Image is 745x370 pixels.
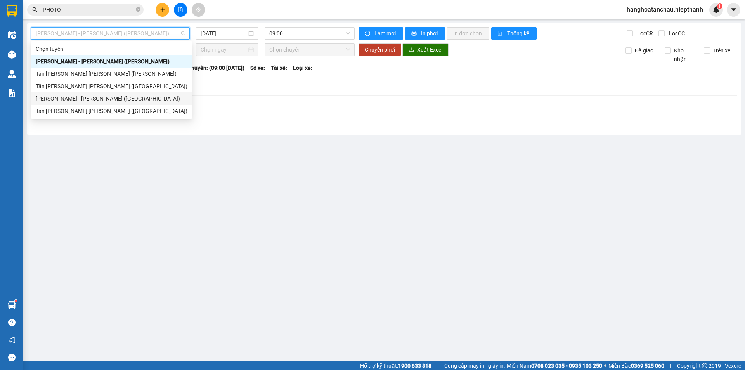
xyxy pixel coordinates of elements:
span: sync [365,31,371,37]
div: Chọn tuyến [36,45,187,53]
span: Làm mới [374,29,397,38]
div: Tân [PERSON_NAME] [PERSON_NAME] ([PERSON_NAME]) [36,69,187,78]
span: Đã giao [632,46,657,55]
button: printerIn phơi [405,27,445,40]
button: Chuyển phơi [359,43,401,56]
button: bar-chartThống kê [491,27,537,40]
div: Tân Châu - Hồ Chí Minh (Giường) [31,105,192,117]
img: warehouse-icon [8,70,16,78]
div: [PERSON_NAME] - [PERSON_NAME] ([PERSON_NAME]) [36,57,187,66]
span: close-circle [136,6,140,14]
span: Chọn chuyến [269,44,350,56]
span: | [437,361,438,370]
span: printer [411,31,418,37]
img: logo-vxr [7,5,17,17]
span: search [32,7,38,12]
span: ⚪️ [604,364,606,367]
span: Kho nhận [671,46,698,63]
span: file-add [178,7,183,12]
span: Miền Bắc [608,361,664,370]
div: Chọn tuyến [31,43,192,55]
div: Tân [PERSON_NAME] [PERSON_NAME] ([GEOGRAPHIC_DATA]) [36,107,187,115]
button: aim [192,3,205,17]
button: plus [156,3,169,17]
span: Lọc CC [666,29,686,38]
span: | [670,361,671,370]
span: message [8,354,16,361]
span: 1 [718,3,721,9]
span: notification [8,336,16,344]
sup: 1 [15,300,17,302]
span: Số xe: [250,64,265,72]
span: 09:00 [269,28,350,39]
span: copyright [702,363,707,368]
span: close-circle [136,7,140,12]
sup: 1 [717,3,722,9]
button: file-add [174,3,187,17]
input: 13/09/2025 [201,29,247,38]
div: Hồ Chí Minh - Tân Châu (TIỀN) [31,55,192,68]
strong: 0708 023 035 - 0935 103 250 [531,363,602,369]
span: Tài xế: [271,64,287,72]
img: solution-icon [8,89,16,97]
button: In đơn chọn [447,27,489,40]
span: aim [196,7,201,12]
span: Miền Nam [507,361,602,370]
div: [PERSON_NAME] - [PERSON_NAME] ([GEOGRAPHIC_DATA]) [36,94,187,103]
input: Chọn ngày [201,45,247,54]
span: Lọc CR [634,29,654,38]
span: plus [160,7,165,12]
button: syncLàm mới [359,27,403,40]
button: caret-down [727,3,740,17]
img: icon-new-feature [713,6,720,13]
div: Tân Châu - Hồ Chí Minh (Giường) [31,80,192,92]
span: Trên xe [710,46,733,55]
span: Hồ Chí Minh - Tân Châu (TIỀN) [36,28,185,39]
div: Tân [PERSON_NAME] [PERSON_NAME] ([GEOGRAPHIC_DATA]) [36,82,187,90]
span: Hỗ trợ kỹ thuật: [360,361,431,370]
button: downloadXuất Excel [402,43,449,56]
span: Chuyến: (09:00 [DATE]) [188,64,244,72]
img: warehouse-icon [8,31,16,39]
strong: 0369 525 060 [631,363,664,369]
input: Tìm tên, số ĐT hoặc mã đơn [43,5,134,14]
span: hanghoatanchau.hiepthanh [620,5,709,14]
span: Loại xe: [293,64,312,72]
div: Hồ Chí Minh - Tân Châu (Giường) [31,92,192,105]
img: warehouse-icon [8,301,16,309]
span: question-circle [8,319,16,326]
img: warehouse-icon [8,50,16,59]
span: Thống kê [507,29,530,38]
span: In phơi [421,29,439,38]
span: bar-chart [497,31,504,37]
strong: 1900 633 818 [398,363,431,369]
span: Cung cấp máy in - giấy in: [444,361,505,370]
div: Tân Châu - Hồ Chí Minh (TIỀN) [31,68,192,80]
span: caret-down [730,6,737,13]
